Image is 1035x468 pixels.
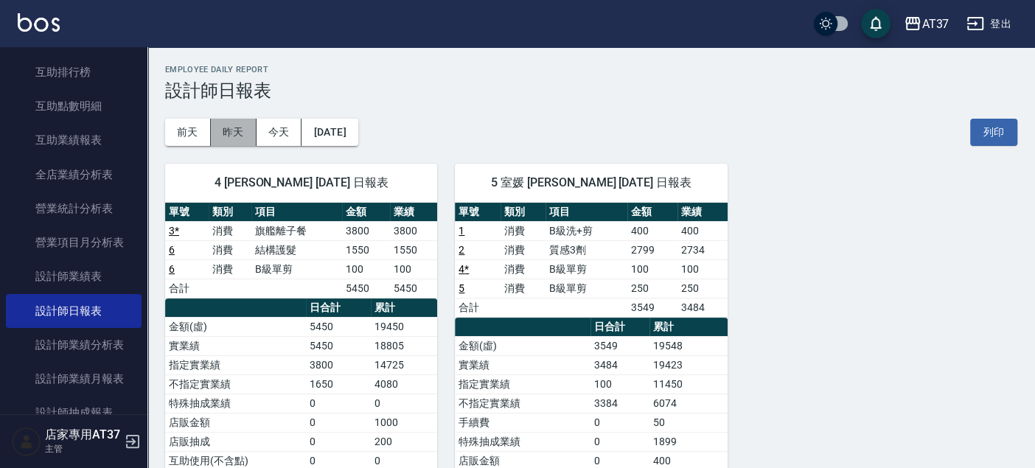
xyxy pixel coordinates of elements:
th: 類別 [501,203,546,222]
img: Person [12,427,41,456]
th: 業績 [390,203,438,222]
td: 合計 [165,279,209,298]
td: 1650 [306,374,370,394]
button: 列印 [970,119,1017,146]
a: 互助點數明細 [6,89,142,123]
a: 設計師業績表 [6,259,142,293]
td: 實業績 [165,336,306,355]
td: 消費 [501,279,546,298]
span: 4 [PERSON_NAME] [DATE] 日報表 [183,175,419,190]
td: 消費 [209,221,252,240]
td: 2799 [627,240,677,259]
th: 單號 [165,203,209,222]
table: a dense table [165,203,437,298]
button: [DATE] [302,119,358,146]
button: 登出 [961,10,1017,38]
button: AT37 [898,9,955,39]
a: 全店業績分析表 [6,158,142,192]
td: 400 [677,221,728,240]
a: 6 [169,263,175,275]
button: 昨天 [211,119,257,146]
td: 0 [306,432,370,451]
td: 100 [390,259,438,279]
a: 互助排行榜 [6,55,142,89]
a: 設計師抽成報表 [6,396,142,430]
td: 100 [677,259,728,279]
td: 3484 [590,355,650,374]
td: 金額(虛) [165,317,306,336]
td: 5450 [342,279,390,298]
a: 2 [459,244,464,256]
th: 項目 [251,203,342,222]
td: 14725 [371,355,438,374]
td: 19423 [649,355,727,374]
td: 100 [342,259,390,279]
td: 4080 [371,374,438,394]
button: 今天 [257,119,302,146]
th: 累計 [649,318,727,337]
td: 店販抽成 [165,432,306,451]
td: 50 [649,413,727,432]
td: 3800 [390,221,438,240]
p: 主管 [45,442,120,455]
th: 日合計 [590,318,650,337]
td: 實業績 [455,355,590,374]
a: 互助業績報表 [6,123,142,157]
button: 前天 [165,119,211,146]
td: 5450 [306,317,370,336]
td: 1550 [390,240,438,259]
td: B級洗+剪 [546,221,627,240]
td: 指定實業績 [455,374,590,394]
img: Logo [18,13,60,32]
td: 0 [306,394,370,413]
td: 18805 [371,336,438,355]
td: 不指定實業績 [455,394,590,413]
td: 消費 [209,259,252,279]
th: 類別 [209,203,252,222]
td: 手續費 [455,413,590,432]
td: 3484 [677,298,728,317]
td: 100 [590,374,650,394]
td: 5450 [390,279,438,298]
th: 單號 [455,203,500,222]
td: 金額(虛) [455,336,590,355]
th: 金額 [627,203,677,222]
td: 0 [590,413,650,432]
td: 3800 [306,355,370,374]
td: 消費 [209,240,252,259]
td: 3384 [590,394,650,413]
td: 3800 [342,221,390,240]
td: 200 [371,432,438,451]
td: 0 [306,413,370,432]
th: 日合計 [306,298,370,318]
h3: 設計師日報表 [165,80,1017,101]
a: 5 [459,282,464,294]
td: B級單剪 [546,259,627,279]
td: 消費 [501,240,546,259]
a: 6 [169,244,175,256]
h2: Employee Daily Report [165,65,1017,74]
td: 19548 [649,336,727,355]
th: 業績 [677,203,728,222]
td: 11450 [649,374,727,394]
td: 消費 [501,221,546,240]
td: 不指定實業績 [165,374,306,394]
td: 3549 [590,336,650,355]
td: 指定實業績 [165,355,306,374]
td: 6074 [649,394,727,413]
h5: 店家專用AT37 [45,427,120,442]
td: 店販金額 [165,413,306,432]
td: 3549 [627,298,677,317]
td: B級單剪 [251,259,342,279]
td: 250 [677,279,728,298]
td: 消費 [501,259,546,279]
a: 設計師業績月報表 [6,362,142,396]
td: 100 [627,259,677,279]
td: 質感3劑 [546,240,627,259]
a: 設計師日報表 [6,294,142,328]
th: 金額 [342,203,390,222]
td: 1899 [649,432,727,451]
td: 5450 [306,336,370,355]
td: 19450 [371,317,438,336]
td: 特殊抽成業績 [455,432,590,451]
